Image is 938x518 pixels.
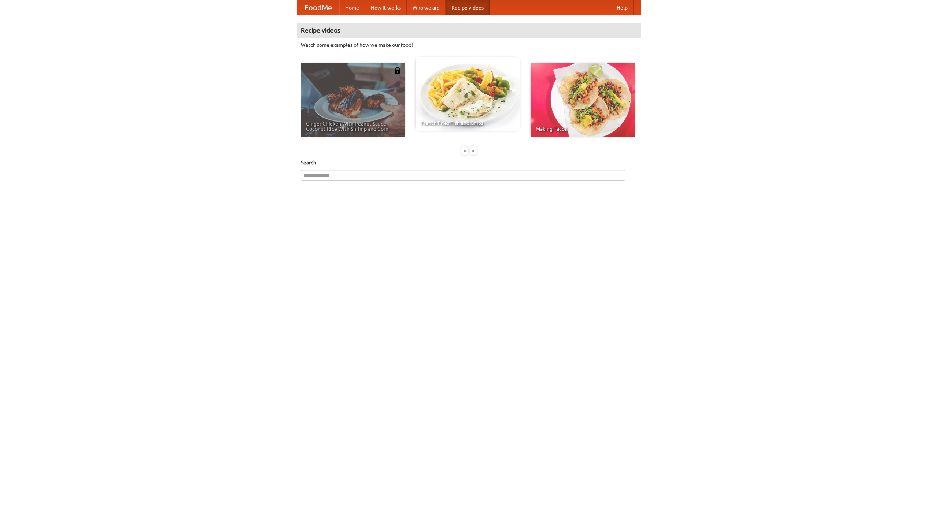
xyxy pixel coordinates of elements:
img: 483408.png [394,67,401,74]
a: Home [339,0,365,15]
a: FoodMe [297,0,339,15]
a: Help [611,0,634,15]
h5: Search [301,159,637,166]
a: French Fries Fish and Chips [416,57,520,131]
a: Making Tacos [531,63,635,137]
div: « [461,146,468,155]
h4: Recipe videos [297,23,641,38]
a: How it works [365,0,407,15]
div: » [470,146,477,155]
span: French Fries Fish and Chips [421,120,514,126]
span: Making Tacos [536,126,629,131]
p: Watch some examples of how we make our food! [301,41,637,49]
a: Recipe videos [446,0,490,15]
a: Who we are [407,0,446,15]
